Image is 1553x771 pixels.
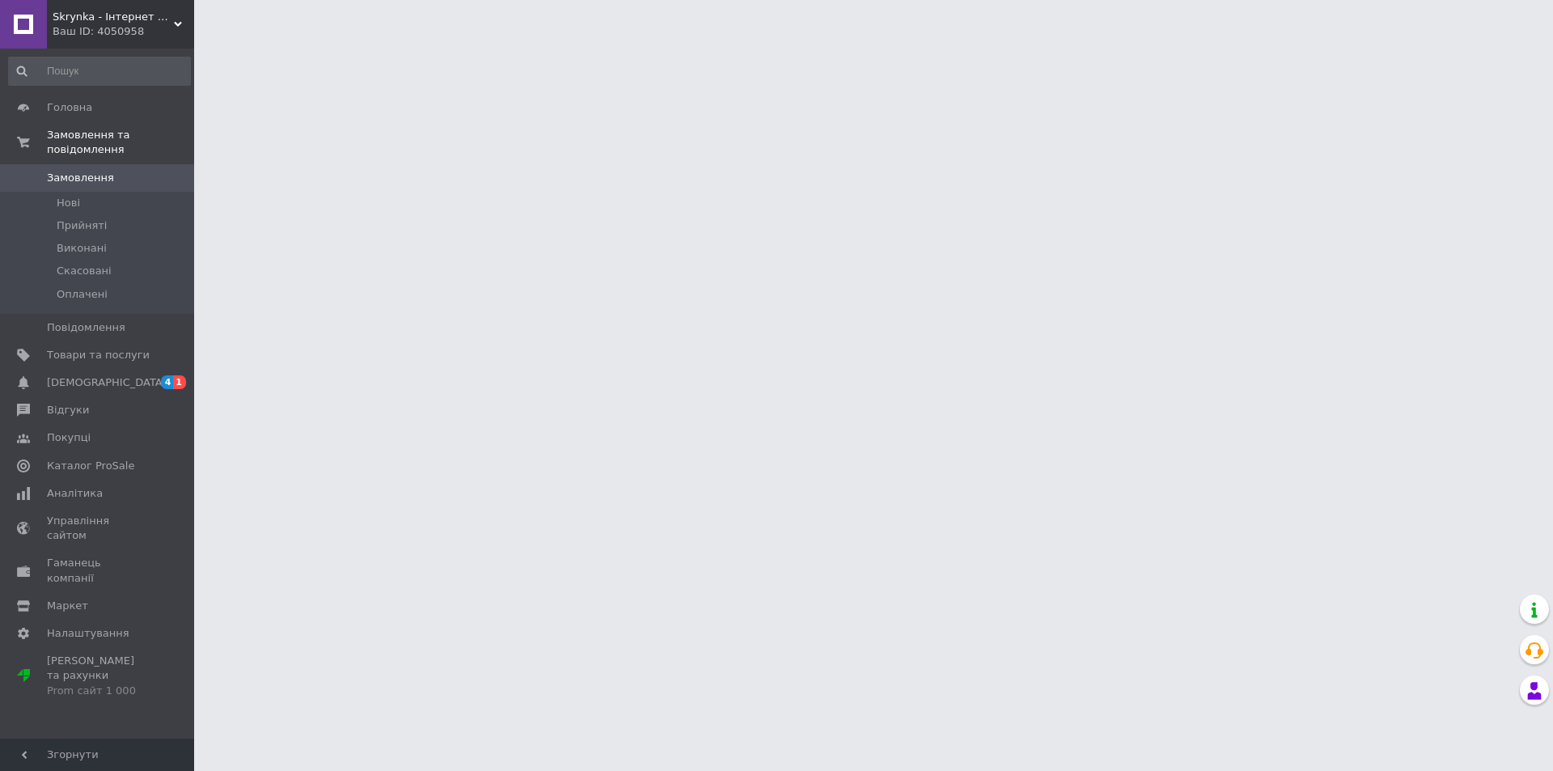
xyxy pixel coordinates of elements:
span: Маркет [47,599,88,613]
span: 4 [161,375,174,389]
div: Ваш ID: 4050958 [53,24,194,39]
span: [DEMOGRAPHIC_DATA] [47,375,167,390]
span: Управління сайтом [47,514,150,543]
div: Prom сайт 1 000 [47,684,150,698]
span: Налаштування [47,626,129,641]
span: Виконані [57,241,107,256]
span: Товари та послуги [47,348,150,362]
span: Замовлення та повідомлення [47,128,194,157]
input: Пошук [8,57,191,86]
span: [PERSON_NAME] та рахунки [47,654,150,698]
span: Нові [57,196,80,210]
span: Відгуки [47,403,89,417]
span: Skrynka - Інтернет магазин з догляду за собою [53,10,174,24]
span: 1 [173,375,186,389]
span: Замовлення [47,171,114,185]
span: Прийняті [57,218,107,233]
span: Аналітика [47,486,103,501]
span: Повідомлення [47,320,125,335]
span: Оплачені [57,287,108,302]
span: Каталог ProSale [47,459,134,473]
span: Гаманець компанії [47,556,150,585]
span: Покупці [47,430,91,445]
span: Головна [47,100,92,115]
span: Скасовані [57,264,112,278]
